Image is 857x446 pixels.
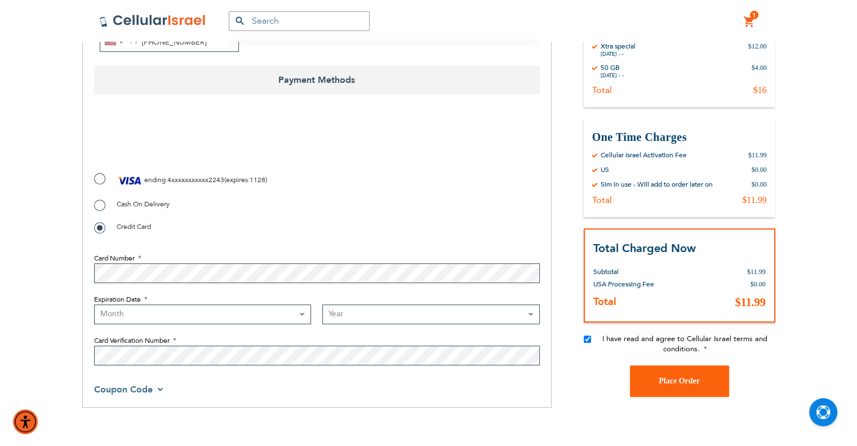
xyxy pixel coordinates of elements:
[753,85,767,96] div: $16
[601,165,609,174] div: US
[751,280,766,288] span: $0.00
[601,72,624,79] div: [DATE] - -
[94,254,135,263] span: Card Number
[630,365,729,396] button: Place Order
[250,175,265,184] span: 1128
[735,295,766,308] span: $11.99
[752,11,756,20] span: 1
[742,195,766,206] div: $11.99
[602,333,767,354] span: I have read and agree to Cellular Israel terms and conditions.
[601,63,624,72] div: 50 GB
[601,151,687,160] div: Cellular Israel Activation Fee
[167,175,224,184] span: 4xxxxxxxxxxx2243
[144,175,166,184] span: ending
[659,377,700,385] span: Place Order
[229,11,370,31] input: Search
[117,172,143,189] img: Visa
[752,180,767,189] div: $0.00
[94,383,153,396] span: Coupon Code
[13,409,38,434] div: Accessibility Menu
[94,295,141,304] span: Expiration Date
[117,222,151,231] span: Credit Card
[601,51,636,58] div: [DATE] - -
[117,200,170,209] span: Cash On Delivery
[601,180,713,189] div: Sim in use - Will add to order later on
[593,257,681,277] th: Subtotal
[592,130,767,145] h3: One Time Charges
[94,336,170,345] span: Card Verification Number
[226,175,248,184] span: expires
[94,172,267,189] label: ( : )
[593,294,616,308] strong: Total
[748,42,767,58] div: $12.00
[128,35,138,49] div: +1
[748,151,767,160] div: $11.99
[94,66,540,94] span: Payment Methods
[752,63,767,79] div: $4.00
[601,42,636,51] div: Xtra special
[592,85,612,96] div: Total
[592,195,612,206] div: Total
[593,279,654,288] span: USA Processing Fee
[94,120,265,164] iframe: reCAPTCHA
[100,32,239,52] input: e.g. 201-555-0123
[99,14,206,28] img: Cellular Israel Logo
[593,241,696,256] strong: Total Charged Now
[747,267,766,275] span: $11.99
[743,15,756,29] a: 1
[752,165,767,174] div: $0.00
[100,33,138,51] button: Selected country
